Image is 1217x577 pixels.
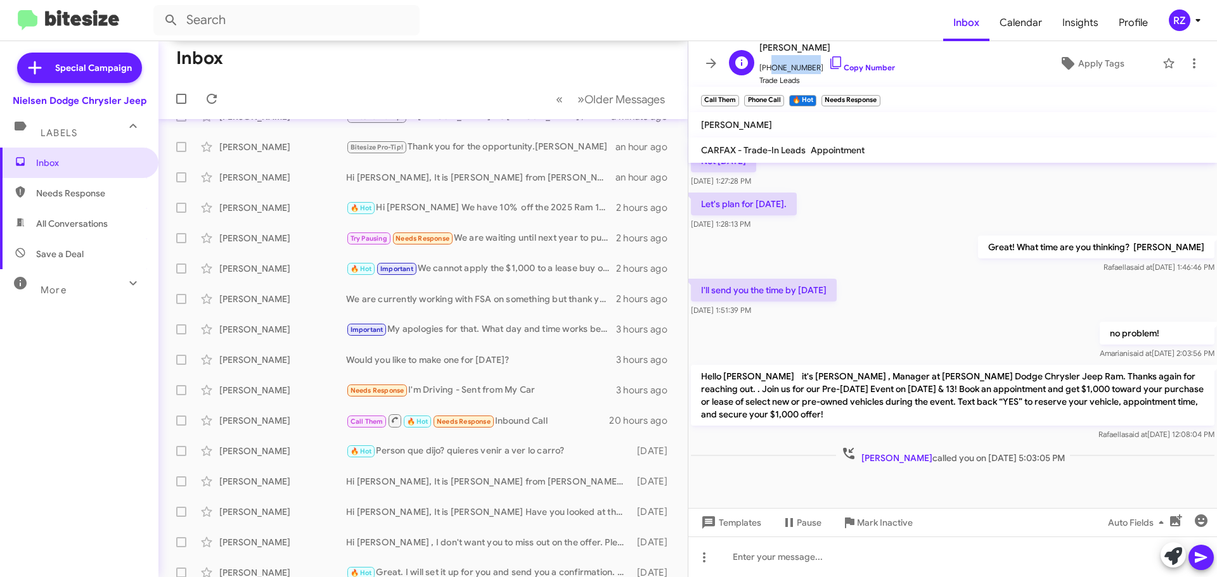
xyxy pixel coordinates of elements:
p: no problem! [1100,322,1214,345]
div: Person que dijo? quieres venir a ver lo carro? [346,444,631,459]
div: 3 hours ago [616,353,678,366]
div: Thank you for the opportunity.[PERSON_NAME] [346,140,615,155]
div: [PERSON_NAME] [219,293,346,305]
div: I'm Driving - Sent from My Car [346,383,616,398]
span: said at [1130,262,1152,272]
div: [PERSON_NAME] [219,353,346,366]
span: Rafaella [DATE] 1:46:46 PM [1104,262,1214,272]
div: an hour ago [615,141,678,153]
div: [PERSON_NAME] [219,536,346,548]
span: Auto Fields [1108,511,1169,534]
span: » [577,91,584,107]
span: Needs Response [437,417,491,426]
span: CARFAX - Trade-In Leads [701,144,806,156]
p: I'll send you the time by [DATE] [691,279,837,301]
button: Pause [771,511,832,534]
a: Insights [1052,4,1109,41]
span: 🔥 Hot [351,569,372,577]
span: Trade Leads [759,74,895,87]
span: [DATE] 1:27:28 PM [691,176,751,186]
div: [PERSON_NAME] [219,171,346,184]
p: Let's plan for [DATE]. [691,193,797,215]
div: We are waiting until next year to purchase a new pacifica. I'll get in touch with you then. [346,231,616,246]
span: [PHONE_NUMBER] [759,55,895,74]
div: Hi [PERSON_NAME], It is [PERSON_NAME] Have you looked at the Grand Wagoneer link that I sent you?... [346,505,631,518]
div: We cannot apply the $1,000 to a lease buy out being that it is a contracted value from your bank.... [346,262,616,276]
span: Important [351,326,383,334]
div: 2 hours ago [616,232,678,244]
a: Copy Number [828,63,895,72]
div: [PERSON_NAME] [219,201,346,214]
span: said at [1125,429,1147,439]
div: Hi [PERSON_NAME] , I don't want you to miss out on the offer. Please pick a day so I can reserve ... [346,536,631,548]
span: 🔥 Hot [407,417,428,426]
small: Needs Response [821,95,880,106]
span: Call Them [351,417,383,426]
span: [DATE] 1:28:13 PM [691,219,750,229]
button: Next [570,86,673,112]
small: Phone Call [744,95,783,106]
p: Great! What time are you thinking? [PERSON_NAME] [978,236,1214,258]
p: Hello [PERSON_NAME] it's [PERSON_NAME] , Manager at [PERSON_NAME] Dodge Chrysler Jeep Ram. Thanks... [691,365,1214,426]
div: Hi [PERSON_NAME], It is [PERSON_NAME] from [PERSON_NAME] Dodge East Hanover. Why don't you come i... [346,171,615,184]
div: Would you like to make one for [DATE]? [346,353,616,366]
nav: Page navigation example [549,86,673,112]
div: [PERSON_NAME] [219,141,346,153]
button: Previous [548,86,570,112]
span: [DATE] 1:51:39 PM [691,305,751,315]
span: Needs Response [36,187,144,200]
span: Needs Response [351,386,404,395]
span: Special Campaign [55,61,132,74]
span: Save a Deal [36,248,84,260]
button: Mark Inactive [832,511,923,534]
div: [DATE] [631,475,678,488]
div: Hi [PERSON_NAME] We have 10% off the 2025 Ram 1500 right now plus the1000.00 until [DATE]. Why do... [346,201,616,215]
div: [PERSON_NAME] [219,445,346,457]
button: Templates [688,511,771,534]
span: Try Pausing [351,234,387,243]
div: [DATE] [631,536,678,548]
span: Apply Tags [1078,52,1124,75]
a: Profile [1109,4,1158,41]
div: Nielsen Dodge Chrysler Jeep [13,94,146,107]
button: Auto Fields [1098,511,1179,534]
div: [PERSON_NAME] [219,262,346,275]
button: RZ [1158,10,1203,31]
div: [PERSON_NAME] [219,232,346,244]
span: Calendar [989,4,1052,41]
div: 3 hours ago [616,384,678,396]
span: All Conversations [36,217,108,230]
div: 2 hours ago [616,293,678,305]
div: 20 hours ago [609,414,678,427]
span: 🔥 Hot [351,447,372,455]
div: [DATE] [631,505,678,518]
a: Inbox [943,4,989,41]
span: Inbox [36,156,144,169]
span: Bitesize Pro-Tip! [351,143,403,151]
small: 🔥 Hot [789,95,816,106]
span: [PERSON_NAME] [759,40,895,55]
span: [PERSON_NAME] [861,452,932,464]
div: [PERSON_NAME] [219,323,346,336]
span: « [556,91,563,107]
span: Amariani [DATE] 2:03:56 PM [1100,348,1214,358]
span: Important [380,265,413,273]
div: [DATE] [631,445,678,457]
span: Older Messages [584,92,665,106]
input: Search [153,5,420,35]
span: said at [1130,348,1152,358]
span: Templates [699,511,761,534]
span: Needs Response [396,234,449,243]
small: Call Them [701,95,739,106]
span: Appointment [811,144,865,156]
span: More [41,284,67,296]
div: RZ [1169,10,1190,31]
div: 2 hours ago [616,201,678,214]
div: 3 hours ago [616,323,678,336]
div: an hour ago [615,171,678,184]
button: Apply Tags [1026,52,1156,75]
div: Hi [PERSON_NAME], It is [PERSON_NAME] from [PERSON_NAME] in [GEOGRAPHIC_DATA]. The 2022 Ram 1500 ... [346,475,631,488]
